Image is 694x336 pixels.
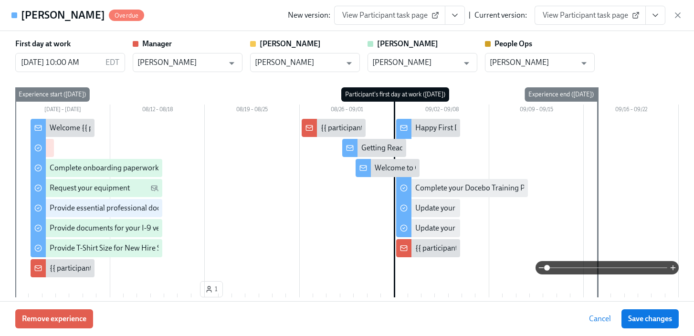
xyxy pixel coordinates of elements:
[224,56,239,71] button: Open
[205,105,300,117] div: 08/19 – 08/25
[494,39,532,48] strong: People Ops
[394,105,489,117] div: 09/02 – 09/08
[645,6,665,25] button: View task page
[50,143,191,153] div: Complete your background check in Checkr
[415,243,546,253] div: {{ participant.firstName }} starts [DATE]!
[50,243,175,253] div: Provide T-Shirt Size for New Hire Swag
[288,10,330,21] div: New version:
[200,281,223,297] button: 1
[50,203,199,213] div: Provide essential professional documentation
[489,105,584,117] div: 09/09 – 09/15
[50,183,130,193] div: Request your equipment
[342,10,437,20] span: View Participant task page
[15,105,110,117] div: [DATE] – [DATE]
[50,163,242,173] div: Complete onboarding paperwork in [GEOGRAPHIC_DATA]
[50,223,189,233] div: Provide documents for your I-9 verification
[582,309,618,328] button: Cancel
[341,87,449,102] div: Participant's first day at work ([DATE])
[342,56,357,71] button: Open
[445,6,465,25] button: View task page
[535,6,646,25] a: View Participant task page
[300,105,395,117] div: 08/26 – 09/01
[628,314,672,324] span: Save changes
[415,183,548,193] div: Complete your Docebo Training Pathway
[415,223,508,233] div: Update your Email Signature
[577,56,591,71] button: Open
[151,184,158,192] svg: Personal Email
[459,56,474,71] button: Open
[15,87,90,102] div: Experience start ([DATE])
[22,314,86,324] span: Remove experience
[205,284,218,294] span: 1
[50,123,168,133] div: Welcome {{ participant.firstName }}!
[377,39,438,48] strong: [PERSON_NAME]
[142,39,172,48] strong: Manager
[110,105,205,117] div: 08/12 – 08/18
[260,39,321,48] strong: [PERSON_NAME]
[15,309,93,328] button: Remove experience
[469,10,471,21] div: |
[474,10,527,21] div: Current version:
[15,39,71,49] label: First day at work
[375,163,464,173] div: Welcome to Charlie Health!
[525,87,598,102] div: Experience end ([DATE])
[589,314,611,324] span: Cancel
[543,10,638,20] span: View Participant task page
[21,8,105,22] h4: [PERSON_NAME]
[621,309,679,328] button: Save changes
[415,123,555,133] div: Happy First Day {{ participant.firstName }}!
[415,203,508,213] div: Update your Linkedin profile
[334,6,445,25] a: View Participant task page
[105,57,119,68] p: EDT
[321,123,465,133] div: {{ participant.fullName }} starts in a week 🎉
[109,12,144,19] span: Overdue
[584,105,679,117] div: 09/16 – 09/22
[361,143,460,153] div: Getting Ready for Onboarding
